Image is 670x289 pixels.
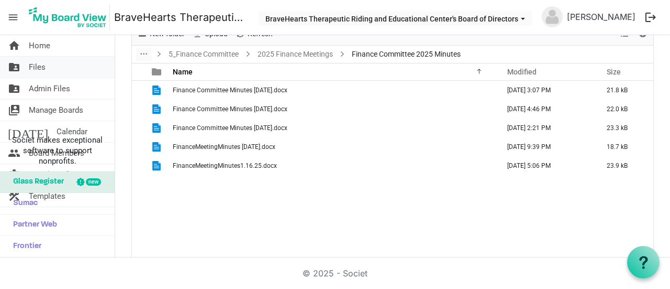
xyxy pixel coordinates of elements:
[29,78,70,99] span: Admin Files
[8,172,64,192] span: Glass Register
[8,215,57,236] span: Partner Web
[170,119,496,137] td: Finance Committee Minutes 7.18.25.docx is template cell column header Name
[596,100,653,119] td: 22.0 kB is template cell column header Size
[170,137,496,156] td: FinanceMeetingMinutes 2.27.25.docx is template cell column header Name
[350,48,463,61] span: Finance Committee 2025 Minutes
[596,156,653,175] td: 23.9 kB is template cell column header Size
[132,119,146,137] td: checkbox
[496,81,596,100] td: June 26, 2025 3:07 PM column header Modified
[8,193,38,214] span: Sumac
[259,11,532,26] button: BraveHearts Therapeutic Riding and Educational Center's Board of Directors dropdownbutton
[8,78,20,99] span: folder_shared
[166,48,241,61] a: 5_Finance Committee
[29,100,83,121] span: Manage Boards
[563,6,640,27] a: [PERSON_NAME]
[542,6,563,27] img: no-profile-picture.svg
[507,68,537,76] span: Modified
[26,4,114,30] a: My Board View Logo
[596,119,653,137] td: 23.3 kB is template cell column header Size
[173,87,287,94] span: Finance Committee Minutes [DATE].docx
[173,105,287,113] span: Finance Committee Minutes [DATE].docx
[146,137,170,156] td: is template cell column header type
[170,100,496,119] td: Finance Committee Minutes 6.26.25.docx is template cell column header Name
[170,81,496,100] td: Finance Committee Minutes 4.24.2025.docx is template cell column header Name
[132,81,146,100] td: checkbox
[132,137,146,156] td: checkbox
[146,119,170,137] td: is template cell column header type
[496,156,596,175] td: March 02, 2025 5:06 PM column header Modified
[57,121,87,142] span: Calendar
[8,121,48,142] span: [DATE]
[607,68,621,76] span: Size
[496,100,596,119] td: July 07, 2025 4:46 PM column header Modified
[496,137,596,156] td: March 21, 2025 9:39 PM column header Modified
[3,7,23,27] span: menu
[640,6,662,28] button: logout
[136,48,152,61] button: dropdownbutton
[8,35,20,56] span: home
[173,124,287,132] span: Finance Committee Minutes [DATE].docx
[114,7,248,28] a: BraveHearts Therapeutic Riding and Educational Center's Board of Directors
[173,68,193,76] span: Name
[173,162,277,169] span: FinanceMeetingMinutes1.16.25.docx
[8,100,20,121] span: switch_account
[173,143,275,151] span: FinanceMeetingMinutes [DATE].docx
[5,135,110,166] span: Societ makes exceptional software to support nonprofits.
[86,178,101,186] div: new
[146,81,170,100] td: is template cell column header type
[146,100,170,119] td: is template cell column header type
[596,137,653,156] td: 18.7 kB is template cell column header Size
[596,81,653,100] td: 21.8 kB is template cell column header Size
[146,156,170,175] td: is template cell column header type
[170,156,496,175] td: FinanceMeetingMinutes1.16.25.docx is template cell column header Name
[26,4,110,30] img: My Board View Logo
[496,119,596,137] td: July 24, 2025 2:21 PM column header Modified
[8,57,20,78] span: folder_shared
[255,48,335,61] a: 2025 Finance Meetings
[29,57,46,78] span: Files
[132,100,146,119] td: checkbox
[303,268,367,279] a: © 2025 - Societ
[29,35,50,56] span: Home
[132,156,146,175] td: checkbox
[8,236,41,257] span: Frontier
